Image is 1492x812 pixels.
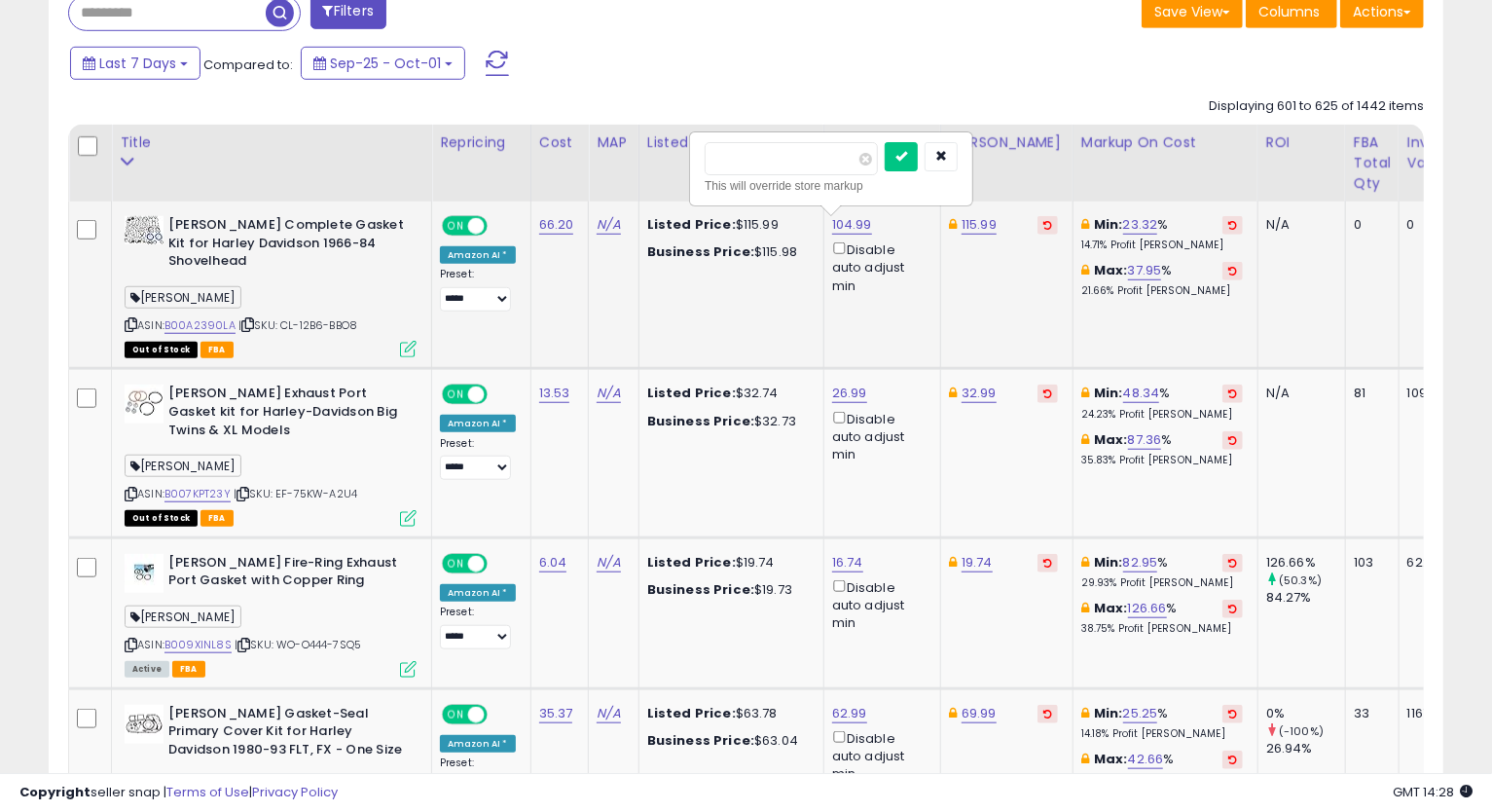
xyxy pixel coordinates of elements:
div: 81 [1354,385,1384,402]
small: (-100%) [1279,723,1324,739]
b: Business Price: [647,731,754,750]
div: 126.66% [1266,554,1345,572]
p: 29.93% Profit [PERSON_NAME] [1081,576,1243,590]
div: $32.74 [647,385,809,402]
span: [PERSON_NAME] [125,286,241,309]
div: 0% [1266,705,1345,722]
a: 82.95 [1123,553,1158,572]
img: 41s8qOutOwL._SL40_.jpg [125,385,164,424]
div: ASIN: [125,216,417,355]
b: Min: [1094,553,1123,572]
div: 1167.21 [1407,705,1454,722]
a: 126.66 [1128,599,1167,618]
a: N/A [597,704,620,723]
div: seller snap | | [19,784,338,802]
button: Sep-25 - Oct-01 [301,47,465,80]
strong: Copyright [19,783,91,801]
div: % [1081,554,1243,590]
div: % [1081,600,1243,636]
span: All listings that are currently out of stock and unavailable for purchase on Amazon [125,510,198,527]
span: [PERSON_NAME] [125,455,241,477]
a: 87.36 [1128,430,1162,450]
span: ON [444,387,468,403]
span: | SKU: CL-12B6-BBO8 [238,317,357,333]
small: (50.3%) [1279,572,1322,588]
div: Amazon AI * [440,415,516,432]
a: 37.95 [1128,261,1162,280]
a: 13.53 [539,384,570,403]
span: All listings that are currently out of stock and unavailable for purchase on Amazon [125,342,198,358]
p: 24.23% Profit [PERSON_NAME] [1081,408,1243,422]
p: 38.75% Profit [PERSON_NAME] [1081,622,1243,636]
div: Title [120,132,423,153]
span: OFF [485,555,516,572]
div: $19.74 [647,554,809,572]
div: 0 [1354,216,1384,234]
span: Last 7 Days [99,54,176,73]
b: Listed Price: [647,553,736,572]
div: Listed Price [647,132,816,153]
a: 104.99 [832,215,872,235]
div: 1095.93 [1407,385,1454,402]
div: Disable auto adjust min [832,408,926,464]
span: FBA [200,510,234,527]
div: ASIN: [125,554,417,676]
b: Max: [1094,430,1128,449]
a: N/A [597,384,620,403]
div: Amazon AI * [440,246,516,264]
span: Sep-25 - Oct-01 [330,54,441,73]
b: Max: [1094,599,1128,617]
span: [PERSON_NAME] [125,606,241,628]
div: 0 [1407,216,1454,234]
img: 51GokzHOl+L._SL40_.jpg [125,216,164,244]
div: $32.73 [647,413,809,430]
a: 23.32 [1123,215,1158,235]
b: Min: [1094,384,1123,402]
a: 26.99 [832,384,867,403]
p: 14.18% Profit [PERSON_NAME] [1081,727,1243,741]
a: 32.99 [962,384,997,403]
div: N/A [1266,385,1330,402]
div: [PERSON_NAME] [949,132,1065,153]
span: | SKU: WO-O444-7SQ5 [235,637,361,652]
div: Disable auto adjust min [832,576,926,633]
b: Listed Price: [647,215,736,234]
div: % [1081,385,1243,421]
div: % [1081,751,1243,787]
p: 21.66% Profit [PERSON_NAME] [1081,284,1243,298]
b: [PERSON_NAME] Fire-Ring Exhaust Port Gasket with Copper Ring [168,554,405,595]
span: ON [444,706,468,722]
a: Terms of Use [166,783,249,801]
a: Privacy Policy [252,783,338,801]
a: 35.37 [539,704,573,723]
b: Min: [1094,704,1123,722]
span: ON [444,555,468,572]
b: [PERSON_NAME] Gasket-Seal Primary Cover Kit for Harley Davidson 1980-93 FLT, FX - One Size [168,705,405,764]
div: 103 [1354,554,1384,572]
b: Max: [1094,750,1128,768]
a: B007KPT23Y [164,486,231,502]
div: $115.99 [647,216,809,234]
b: Business Price: [647,242,754,261]
img: 31Gb6ZB2YzL._SL40_.jpg [125,554,164,593]
a: N/A [597,215,620,235]
button: Last 7 Days [70,47,200,80]
span: All listings currently available for purchase on Amazon [125,661,169,678]
div: $63.78 [647,705,809,722]
span: Compared to: [203,55,293,74]
div: 33 [1354,705,1384,722]
div: This will override store markup [705,176,958,196]
div: Disable auto adjust min [832,239,926,295]
div: Markup on Cost [1081,132,1250,153]
b: Business Price: [647,412,754,430]
span: OFF [485,387,516,403]
a: 19.74 [962,553,993,572]
div: % [1081,705,1243,741]
div: N/A [1266,216,1330,234]
b: Business Price: [647,580,754,599]
div: Preset: [440,437,516,481]
div: Displaying 601 to 625 of 1442 items [1209,97,1424,116]
div: Preset: [440,268,516,312]
a: 115.99 [962,215,997,235]
b: [PERSON_NAME] Exhaust Port Gasket kit for Harley-Davidson Big Twins & XL Models [168,385,405,444]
